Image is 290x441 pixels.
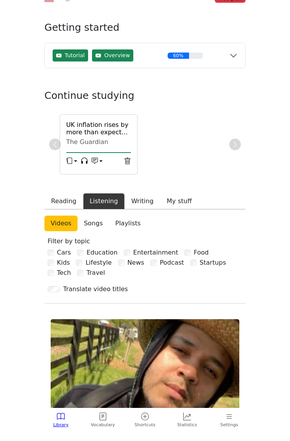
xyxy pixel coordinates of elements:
[78,216,109,231] a: Songs
[168,53,189,59] div: 60%
[65,51,85,60] span: Tutorial
[66,121,131,136] a: UK inflation rises by more than expected to 3.8% amid higher food prices
[85,258,111,267] label: Lifestyle
[44,22,246,40] h3: Getting started
[160,258,184,267] label: Podcast
[127,258,144,267] label: News
[220,422,238,429] span: Settings
[83,193,125,209] button: Listening
[44,90,246,102] h3: Continue studying
[57,268,71,278] label: Tech
[63,285,128,294] div: Translate video titles
[87,268,105,278] label: Travel
[82,409,124,432] a: Vocabulary
[194,248,209,257] label: Food
[91,422,115,429] span: Vocabulary
[87,248,118,257] label: Education
[57,248,71,257] label: Cars
[53,422,68,429] span: Library
[44,216,78,231] a: Videos
[131,409,158,432] a: Shortcuts
[177,422,197,429] span: Statistics
[200,258,226,267] label: Startups
[166,409,208,432] a: Statistics
[125,193,160,209] button: Writing
[92,49,133,61] button: Overview
[160,193,198,209] button: My stuff
[109,216,147,231] a: Playlists
[48,237,242,245] h6: Filter by topic
[66,138,131,146] div: The Guardian
[45,43,245,68] button: TutorialOverview60%
[134,422,155,429] span: Shortcuts
[40,409,82,432] a: Library
[57,258,70,267] label: Kids
[44,193,83,209] button: Reading
[53,49,88,61] button: Tutorial
[208,409,250,432] a: Settings
[104,51,130,60] span: Overview
[133,248,178,257] label: Entertainment
[51,319,239,425] img: hqdefault.jpg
